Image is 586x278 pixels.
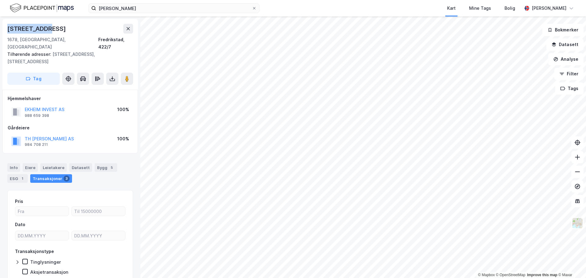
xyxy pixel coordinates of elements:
button: Bokmerker [542,24,584,36]
div: Aksjetransaksjon [30,269,68,275]
div: 100% [117,135,129,143]
input: DD.MM.YYYY [72,231,125,240]
input: DD.MM.YYYY [15,231,69,240]
div: Transaksjonstype [15,248,54,255]
button: Datasett [546,38,584,51]
div: Fredrikstad, 422/7 [98,36,133,51]
a: Mapbox [478,273,495,277]
div: 3 [63,175,70,182]
div: 988 659 398 [25,113,49,118]
a: OpenStreetMap [496,273,526,277]
div: [STREET_ADDRESS], [STREET_ADDRESS] [7,51,128,65]
a: Improve this map [527,273,557,277]
img: logo.f888ab2527a4732fd821a326f86c7f29.svg [10,3,74,13]
div: Leietakere [40,163,67,172]
div: Tinglysninger [30,259,61,265]
div: Datasett [69,163,92,172]
button: Tags [555,82,584,95]
button: Analyse [548,53,584,65]
div: Pris [15,198,23,205]
span: Tilhørende adresser: [7,52,52,57]
div: Bygg [95,163,117,172]
div: Bolig [505,5,515,12]
input: Fra [15,207,69,216]
div: Transaksjoner [30,174,72,183]
div: 984 708 211 [25,142,48,147]
div: 1678, [GEOGRAPHIC_DATA], [GEOGRAPHIC_DATA] [7,36,98,51]
div: Mine Tags [469,5,491,12]
div: Dato [15,221,25,228]
div: 100% [117,106,129,113]
button: Filter [554,68,584,80]
input: Søk på adresse, matrikkel, gårdeiere, leietakere eller personer [96,4,252,13]
div: 1 [19,175,25,182]
div: Hjemmelshaver [8,95,133,102]
img: Z [572,217,583,229]
div: [PERSON_NAME] [532,5,566,12]
button: Tag [7,73,60,85]
div: ESG [7,174,28,183]
div: Gårdeiere [8,124,133,132]
div: [STREET_ADDRESS] [7,24,67,34]
div: Kart [447,5,456,12]
input: Til 15000000 [72,207,125,216]
div: Eiere [23,163,38,172]
div: Info [7,163,20,172]
iframe: Chat Widget [555,249,586,278]
div: 5 [109,164,115,171]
